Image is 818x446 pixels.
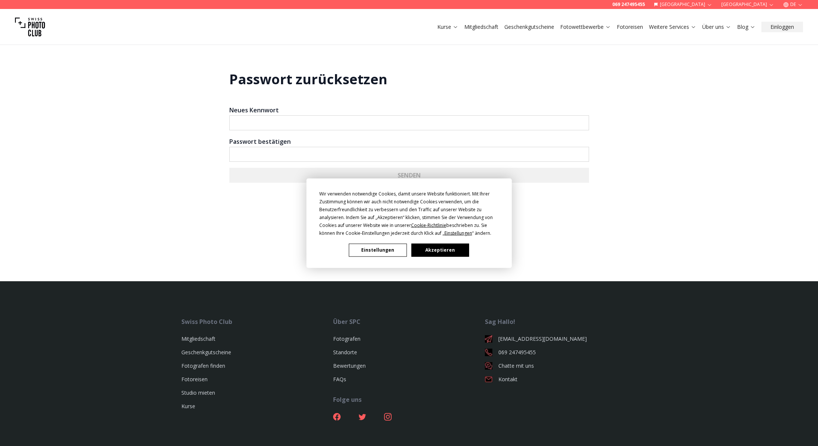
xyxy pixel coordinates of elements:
button: Akzeptieren [411,243,469,257]
div: Wir verwenden notwendige Cookies, damit unsere Website funktioniert. Mit Ihrer Zustimmung können ... [319,189,499,237]
button: Einstellungen [349,243,407,257]
div: Cookie Consent Prompt [306,178,511,268]
span: Einstellungen [444,230,472,236]
span: Cookie-Richtlinie [411,222,446,228]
